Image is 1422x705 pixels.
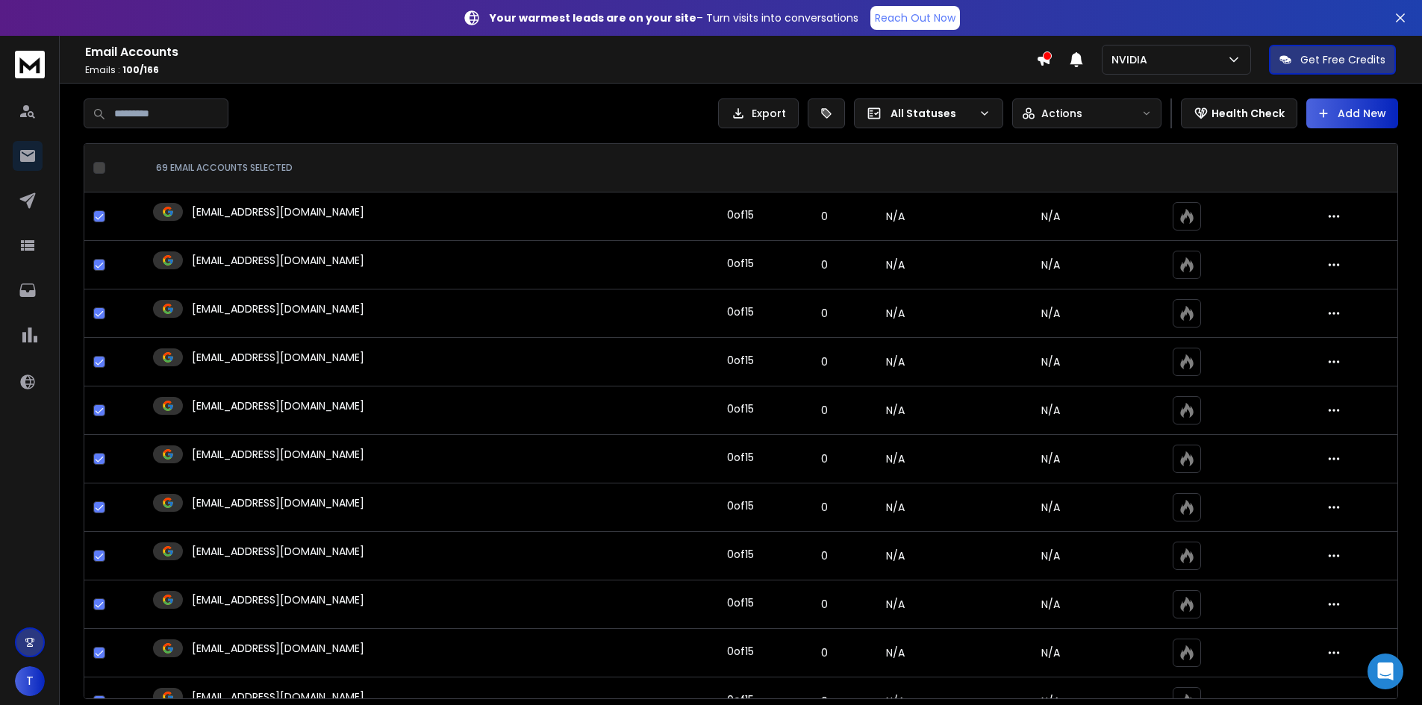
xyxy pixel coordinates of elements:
[947,597,1156,612] p: N/A
[875,10,955,25] p: Reach Out Now
[891,106,973,121] p: All Statuses
[192,398,364,413] p: [EMAIL_ADDRESS][DOMAIN_NAME]
[727,353,754,368] div: 0 of 15
[853,192,938,241] td: N/A
[805,257,844,272] p: 0
[122,63,159,76] span: 100 / 166
[156,162,673,174] div: 69 EMAIL ACCOUNTS SELECTED
[947,645,1156,660] p: N/A
[947,403,1156,418] p: N/A
[727,498,754,513] div: 0 of 15
[1306,98,1398,128] button: Add New
[1111,52,1153,67] p: NVIDIA
[192,689,364,704] p: [EMAIL_ADDRESS][DOMAIN_NAME]
[805,500,844,515] p: 0
[853,532,938,580] td: N/A
[727,547,754,562] div: 0 of 15
[192,350,364,365] p: [EMAIL_ADDRESS][DOMAIN_NAME]
[718,98,799,128] button: Export
[15,666,45,696] button: T
[1211,106,1285,121] p: Health Check
[727,207,754,222] div: 0 of 15
[805,597,844,612] p: 0
[947,209,1156,224] p: N/A
[805,645,844,660] p: 0
[15,51,45,78] img: logo
[853,338,938,386] td: N/A
[490,10,858,25] p: – Turn visits into conversations
[192,592,364,607] p: [EMAIL_ADDRESS][DOMAIN_NAME]
[947,306,1156,321] p: N/A
[727,256,754,271] div: 0 of 15
[805,403,844,418] p: 0
[192,544,364,559] p: [EMAIL_ADDRESS][DOMAIN_NAME]
[853,629,938,677] td: N/A
[192,204,364,219] p: [EMAIL_ADDRESS][DOMAIN_NAME]
[727,304,754,319] div: 0 of 15
[853,386,938,435] td: N/A
[727,644,754,659] div: 0 of 15
[85,43,1036,61] h1: Email Accounts
[192,301,364,316] p: [EMAIL_ADDRESS][DOMAIN_NAME]
[805,451,844,466] p: 0
[805,209,844,224] p: 0
[1269,45,1396,75] button: Get Free Credits
[853,483,938,532] td: N/A
[947,548,1156,563] p: N/A
[192,447,364,462] p: [EMAIL_ADDRESS][DOMAIN_NAME]
[853,435,938,483] td: N/A
[853,580,938,629] td: N/A
[727,450,754,465] div: 0 of 15
[805,354,844,369] p: 0
[490,10,696,25] strong: Your warmest leads are on your site
[1368,654,1403,689] div: Open Intercom Messenger
[947,500,1156,515] p: N/A
[1041,106,1082,121] p: Actions
[85,64,1036,76] p: Emails :
[805,306,844,321] p: 0
[853,241,938,289] td: N/A
[870,6,960,30] a: Reach Out Now
[947,451,1156,466] p: N/A
[727,401,754,416] div: 0 of 15
[853,289,938,338] td: N/A
[192,641,364,656] p: [EMAIL_ADDRESS][DOMAIN_NAME]
[947,354,1156,369] p: N/A
[1300,52,1385,67] p: Get Free Credits
[192,495,364,510] p: [EMAIL_ADDRESS][DOMAIN_NAME]
[727,595,754,610] div: 0 of 15
[805,548,844,563] p: 0
[192,253,364,268] p: [EMAIL_ADDRESS][DOMAIN_NAME]
[947,257,1156,272] p: N/A
[1181,98,1297,128] button: Health Check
